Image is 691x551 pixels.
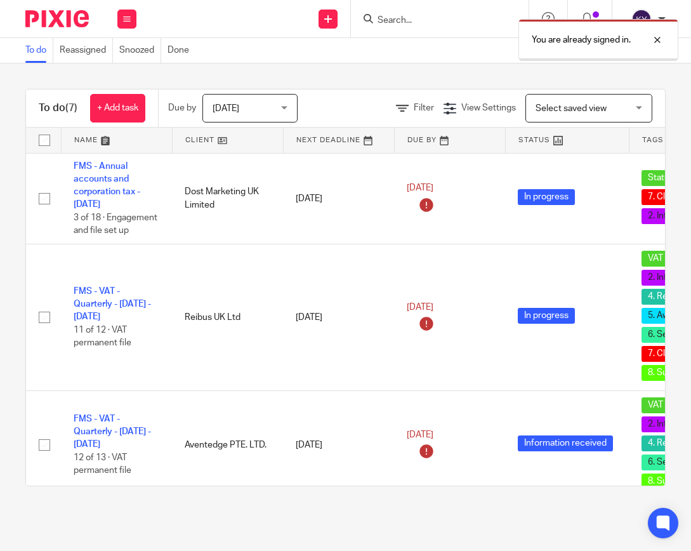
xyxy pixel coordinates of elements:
[39,102,77,115] h1: To do
[536,104,607,113] span: Select saved view
[642,397,669,413] span: VAT
[119,38,161,63] a: Snoozed
[74,453,131,475] span: 12 of 13 · VAT permanent file
[74,326,131,348] span: 11 of 12 · VAT permanent file
[407,303,433,312] span: [DATE]
[60,38,113,63] a: Reassigned
[518,435,613,451] span: Information received
[74,162,140,209] a: FMS - Annual accounts and corporation tax - [DATE]
[518,189,575,205] span: In progress
[407,430,433,439] span: [DATE]
[74,415,151,449] a: FMS - VAT - Quarterly - [DATE] - [DATE]
[642,251,669,267] span: VAT
[283,153,394,244] td: [DATE]
[532,34,631,46] p: You are already signed in.
[414,103,434,112] span: Filter
[25,10,89,27] img: Pixie
[407,184,433,193] span: [DATE]
[283,244,394,390] td: [DATE]
[518,308,575,324] span: In progress
[642,136,664,143] span: Tags
[168,38,195,63] a: Done
[283,390,394,499] td: [DATE]
[172,153,283,244] td: Dost Marketing UK Limited
[90,94,145,123] a: + Add task
[172,244,283,390] td: Reibus UK Ltd
[74,287,151,322] a: FMS - VAT - Quarterly - [DATE] - [DATE]
[65,103,77,113] span: (7)
[25,38,53,63] a: To do
[461,103,516,112] span: View Settings
[631,9,652,29] img: svg%3E
[74,213,157,236] span: 3 of 18 · Engagement and file set up
[172,390,283,499] td: Aventedge PTE. LTD.
[168,102,196,114] p: Due by
[213,104,239,113] span: [DATE]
